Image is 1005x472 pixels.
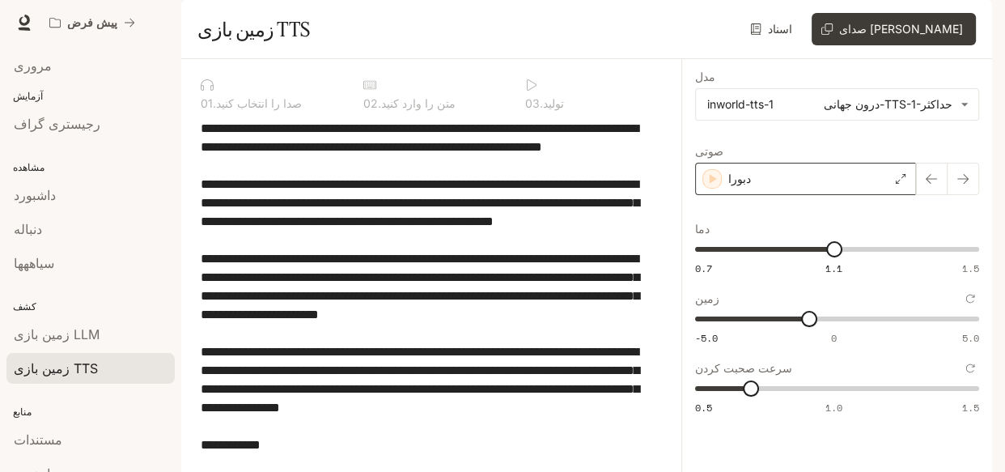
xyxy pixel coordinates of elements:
[812,13,976,45] button: صدای [PERSON_NAME]
[695,401,712,415] span: 0.5
[695,331,718,345] span: -5.0
[695,291,719,305] sider-trans-text: زمین
[216,96,302,110] sider-trans-text: صدا را انتخاب کنید
[768,22,792,36] sider-trans-text: اسناد
[962,401,979,415] span: 1.5
[831,331,837,345] span: 0
[962,262,979,275] span: 1.5
[695,262,712,275] span: 0.7
[961,359,979,377] button: Reset to default
[695,361,792,375] sider-trans-text: سرعت صحبت کردن
[381,96,456,110] sider-trans-text: متن را وارد کنید
[42,6,142,39] button: All workspaces
[67,15,117,29] sider-trans-text: پیش فرض
[197,17,310,41] sider-trans-text: زمین بازی TTS
[962,331,979,345] span: 5.0
[543,96,564,110] sider-trans-text: تولید
[824,97,952,111] sider-trans-text: درون جهانی-TTS-1-حداکثر
[525,98,543,109] p: 0 3 .
[695,70,715,83] sider-trans-text: مدل
[707,96,952,113] div: inworld-tts-1
[728,172,751,185] sider-trans-text: دبورا
[363,98,381,109] p: 0 2 .
[825,262,842,275] span: 1.1
[825,401,842,415] span: 1.0
[695,222,710,236] sider-trans-text: دما
[747,13,799,45] a: اسناد
[201,98,216,109] p: 0 1 .
[696,89,978,120] div: inworld-tts-1درون جهانی-TTS-1-حداکثر
[695,144,723,158] sider-trans-text: صوتی
[961,290,979,308] button: Reset to default
[839,22,963,36] sider-trans-text: صدای [PERSON_NAME]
